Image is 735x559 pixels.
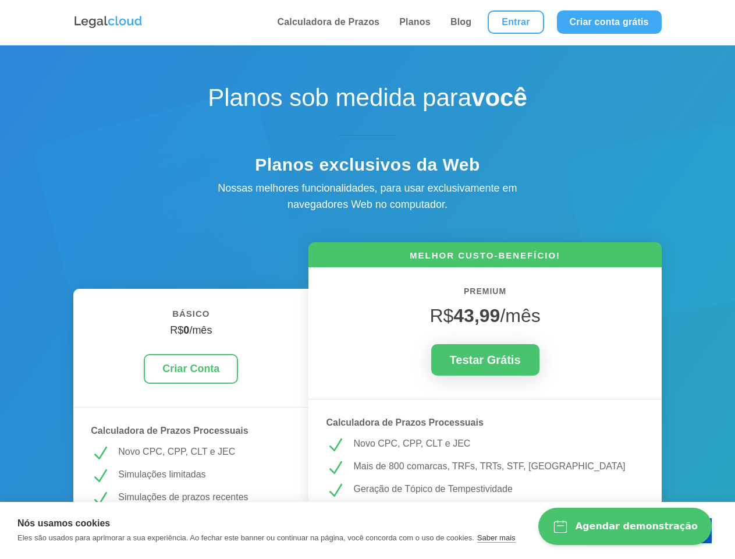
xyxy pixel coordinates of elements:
a: Testar Grátis [431,344,539,376]
p: Novo CPC, CPP, CLT e JEC [353,436,644,451]
h6: BÁSICO [91,306,291,327]
p: Novo CPC, CPP, CLT e JEC [118,444,291,459]
h6: PREMIUM [326,285,644,305]
span: N [326,482,345,500]
div: Nossas melhores funcionalidades, para usar exclusivamente em navegadores Web no computador. [193,180,542,214]
strong: Nós usamos cookies [17,518,110,528]
span: N [91,467,109,486]
strong: você [471,84,527,111]
p: Eles são usados para aprimorar a sua experiência. Ao fechar este banner ou continuar na página, v... [17,533,474,542]
strong: 43,99 [453,305,500,326]
strong: Calculadora de Prazos Processuais [326,418,483,427]
a: Saber mais [477,533,516,543]
p: Simulações de prazos recentes [118,490,291,505]
h1: Planos sob medida para [164,83,571,118]
p: Simulações limitadas [118,467,291,482]
a: Criar conta grátis [557,10,662,34]
a: Entrar [488,10,544,34]
strong: Calculadora de Prazos Processuais [91,426,248,436]
p: Mais de 800 comarcas, TRFs, TRTs, STF, [GEOGRAPHIC_DATA] [353,459,644,474]
span: N [91,444,109,463]
h6: MELHOR CUSTO-BENEFÍCIO! [308,249,661,267]
p: Geração de Tópico de Tempestividade [353,482,644,497]
span: N [91,490,109,508]
strong: 0 [183,324,189,336]
a: Criar Conta [144,354,238,384]
span: N [326,459,345,477]
img: Logo da Legalcloud [73,15,143,30]
span: R$ /mês [429,305,540,326]
h4: R$ /mês [91,324,291,343]
h4: Planos exclusivos da Web [164,154,571,181]
span: N [326,436,345,455]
